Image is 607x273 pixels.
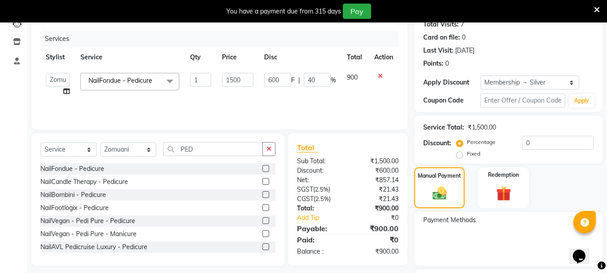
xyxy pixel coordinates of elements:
div: NailFondue - Pedicure [40,164,104,174]
div: NailCandle Therapy - Pedicure [40,177,128,187]
div: ₹900.00 [348,247,405,256]
div: Balance : [290,247,348,256]
img: _gift.svg [492,184,516,203]
th: Stylist [40,47,75,67]
th: Disc [259,47,341,67]
button: Apply [569,94,594,107]
div: Card on file: [423,33,460,42]
div: ₹1,500.00 [348,157,405,166]
div: 0 [462,33,465,42]
div: Services [41,31,405,47]
label: Manual Payment [418,172,461,180]
span: Payment Methods [423,215,476,225]
th: Price [217,47,258,67]
div: ₹600.00 [348,166,405,175]
div: ₹0 [348,234,405,245]
a: x [152,76,156,85]
span: NailFondue - Pedicure [89,76,152,85]
th: Total [341,47,369,67]
label: Redemption [488,171,519,179]
div: ₹900.00 [348,204,405,213]
th: Qty [185,47,217,67]
div: 0 [445,59,449,68]
div: ( ) [290,194,348,204]
span: | [298,76,300,85]
div: ₹857.14 [348,175,405,185]
span: F [291,76,295,85]
div: Last Visit: [423,46,453,55]
div: NailAVL Pedicruise Luxury - Pedicure [40,242,147,252]
div: ( ) [290,185,348,194]
div: Points: [423,59,443,68]
div: ₹1,500.00 [468,123,496,132]
div: NailVegan - Pedi Pure - Manicure [40,229,137,239]
img: _cash.svg [428,185,451,201]
div: Sub Total: [290,157,348,166]
a: Add Tip [290,213,357,223]
span: % [331,76,336,85]
div: ₹21.43 [348,185,405,194]
div: [DATE] [455,46,474,55]
button: Pay [343,4,371,19]
div: ₹0 [358,213,406,223]
div: Total Visits: [423,20,459,29]
label: Fixed [467,150,480,158]
div: Service Total: [423,123,464,132]
label: Percentage [467,138,496,146]
span: SGST [297,185,313,193]
input: Search or Scan [163,142,263,156]
div: ₹900.00 [348,223,405,234]
div: Discount: [423,139,451,148]
span: CGST [297,195,314,203]
input: Enter Offer / Coupon Code [480,94,565,107]
iframe: chat widget [569,237,598,264]
span: 2.5% [315,195,329,202]
div: Payable: [290,223,348,234]
span: 2.5% [315,186,328,193]
div: Discount: [290,166,348,175]
div: Apply Discount [423,78,480,87]
div: NailBombini - Pedicure [40,190,106,200]
div: Net: [290,175,348,185]
div: NailVegan - Pedi Pure - Pedicure [40,216,135,226]
div: NailFootlogix - Pedicure [40,203,109,213]
th: Action [369,47,399,67]
span: Total [297,143,318,152]
span: 900 [347,73,358,81]
div: Total: [290,204,348,213]
th: Service [75,47,185,67]
div: 7 [461,20,464,29]
div: Paid: [290,234,348,245]
div: Coupon Code [423,96,480,105]
div: ₹21.43 [348,194,405,204]
div: You have a payment due from 315 days [226,7,341,16]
